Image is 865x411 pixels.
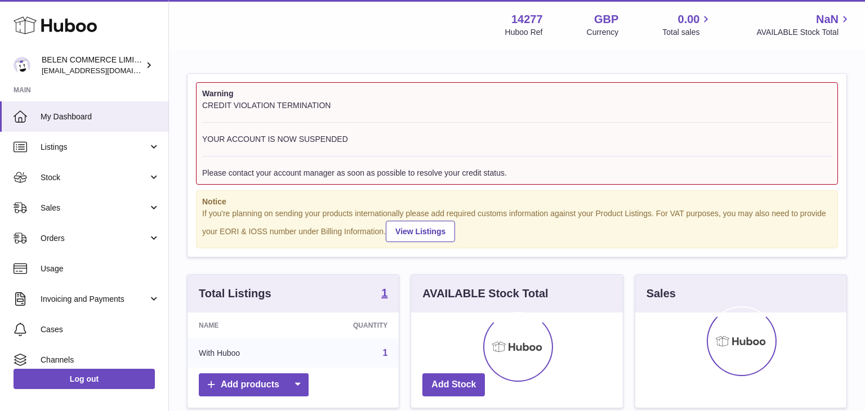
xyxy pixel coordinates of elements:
[42,55,143,76] div: BELEN COMMERCE LIMITED
[662,27,712,38] span: Total sales
[816,12,839,27] span: NaN
[202,196,832,207] strong: Notice
[382,348,387,358] a: 1
[188,312,299,338] th: Name
[41,172,148,183] span: Stock
[587,27,619,38] div: Currency
[188,338,299,368] td: With Huboo
[386,221,455,242] a: View Listings
[41,355,160,365] span: Channels
[381,287,387,298] strong: 1
[422,373,485,396] a: Add Stock
[505,27,543,38] div: Huboo Ref
[41,142,148,153] span: Listings
[422,286,548,301] h3: AVAILABLE Stock Total
[42,66,166,75] span: [EMAIL_ADDRESS][DOMAIN_NAME]
[511,12,543,27] strong: 14277
[756,27,851,38] span: AVAILABLE Stock Total
[299,312,399,338] th: Quantity
[199,373,309,396] a: Add products
[202,88,832,99] strong: Warning
[662,12,712,38] a: 0.00 Total sales
[14,57,30,74] img: zenmindcoeu@gmail.com
[199,286,271,301] h3: Total Listings
[41,111,160,122] span: My Dashboard
[41,203,148,213] span: Sales
[14,369,155,389] a: Log out
[41,324,160,335] span: Cases
[41,294,148,305] span: Invoicing and Payments
[678,12,700,27] span: 0.00
[41,233,148,244] span: Orders
[202,100,832,178] div: CREDIT VIOLATION TERMINATION YOUR ACCOUNT IS NOW SUSPENDED Please contact your account manager as...
[594,12,618,27] strong: GBP
[646,286,676,301] h3: Sales
[756,12,851,38] a: NaN AVAILABLE Stock Total
[41,263,160,274] span: Usage
[202,208,832,242] div: If you're planning on sending your products internationally please add required customs informati...
[381,287,387,301] a: 1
